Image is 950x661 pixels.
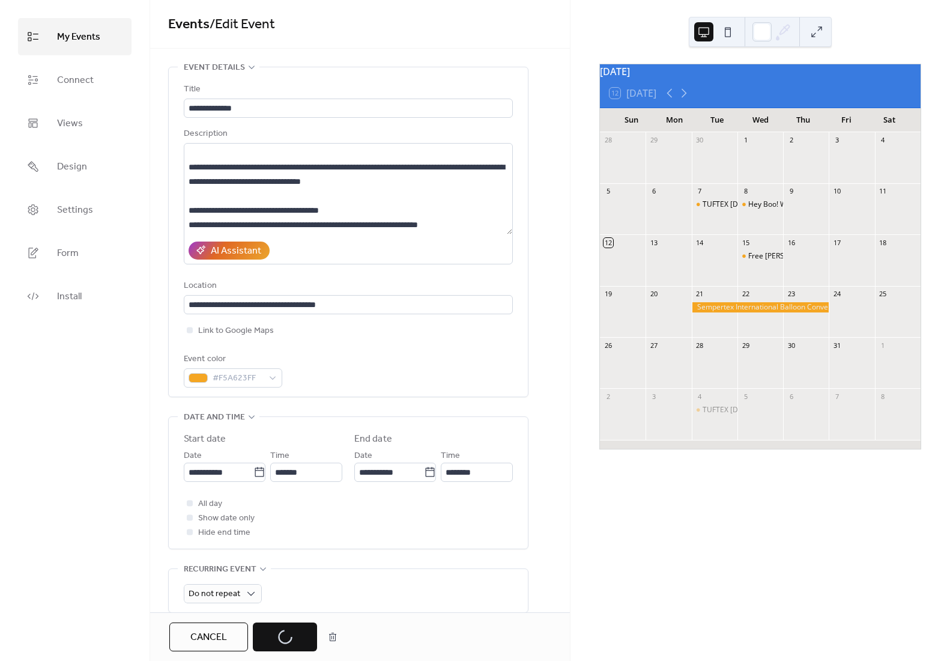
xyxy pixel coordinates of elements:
[879,392,888,401] div: 8
[879,341,888,350] div: 1
[354,449,372,463] span: Date
[692,302,829,312] div: Sempertex International Balloon Convention
[695,392,704,401] div: 4
[57,114,83,133] span: Views
[213,371,263,386] span: #F5A623FF
[741,392,750,401] div: 5
[787,290,796,299] div: 23
[184,127,510,141] div: Description
[354,432,392,446] div: End date
[649,238,658,247] div: 13
[168,11,210,38] a: Events
[741,136,750,145] div: 1
[879,136,888,145] div: 4
[184,410,245,425] span: Date and time
[695,136,704,145] div: 30
[832,136,841,145] div: 3
[739,108,782,132] div: Wed
[610,108,653,132] div: Sun
[18,105,132,142] a: Views
[441,449,460,463] span: Time
[832,187,841,196] div: 10
[832,341,841,350] div: 31
[184,279,510,293] div: Location
[832,392,841,401] div: 7
[868,108,911,132] div: Sat
[190,630,227,645] span: Cancel
[649,290,658,299] div: 20
[695,341,704,350] div: 28
[198,526,250,540] span: Hide end time
[737,251,783,261] div: Free Gemar Class with Leonardo Carmona
[748,200,862,210] div: Hey Boo! With Charming Garlands
[198,497,222,511] span: All day
[649,136,658,145] div: 29
[18,61,132,99] a: Connect
[787,341,796,350] div: 30
[184,432,226,446] div: Start date
[198,511,255,526] span: Show date only
[18,148,132,185] a: Design
[57,201,93,220] span: Settings
[879,238,888,247] div: 18
[787,187,796,196] div: 9
[695,290,704,299] div: 21
[189,242,270,260] button: AI Assistant
[57,28,100,47] span: My Events
[198,324,274,338] span: Link to Google Maps
[57,244,79,263] span: Form
[787,392,796,401] div: 6
[703,405,754,415] div: TUFTEX [DATE]
[600,64,921,79] div: [DATE]
[695,238,704,247] div: 14
[782,108,825,132] div: Thu
[748,251,915,261] div: Free [PERSON_NAME] Class with [PERSON_NAME]
[737,200,783,210] div: Hey Boo! With Charming Garlands
[189,586,240,602] span: Do not repeat
[604,290,613,299] div: 19
[741,238,750,247] div: 15
[832,238,841,247] div: 17
[604,187,613,196] div: 5
[169,623,248,651] button: Cancel
[18,18,132,55] a: My Events
[57,157,87,177] span: Design
[184,562,256,577] span: Recurring event
[653,108,696,132] div: Mon
[649,341,658,350] div: 27
[692,405,737,415] div: TUFTEX TUESDAY
[18,191,132,228] a: Settings
[18,234,132,272] a: Form
[604,238,613,247] div: 12
[184,449,202,463] span: Date
[604,341,613,350] div: 26
[696,108,739,132] div: Tue
[210,11,275,38] span: / Edit Event
[184,352,280,367] div: Event color
[692,200,737,210] div: TUFTEX TUESDAY
[184,82,510,97] div: Title
[604,392,613,401] div: 2
[649,392,658,401] div: 3
[695,187,704,196] div: 7
[879,290,888,299] div: 25
[832,290,841,299] div: 24
[57,71,94,90] span: Connect
[270,449,289,463] span: Time
[604,136,613,145] div: 28
[879,187,888,196] div: 11
[741,341,750,350] div: 29
[787,238,796,247] div: 16
[703,200,754,210] div: TUFTEX [DATE]
[57,287,82,306] span: Install
[741,290,750,299] div: 22
[787,136,796,145] div: 2
[184,61,245,75] span: Event details
[825,108,868,132] div: Fri
[211,244,261,258] div: AI Assistant
[18,278,132,315] a: Install
[649,187,658,196] div: 6
[741,187,750,196] div: 8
